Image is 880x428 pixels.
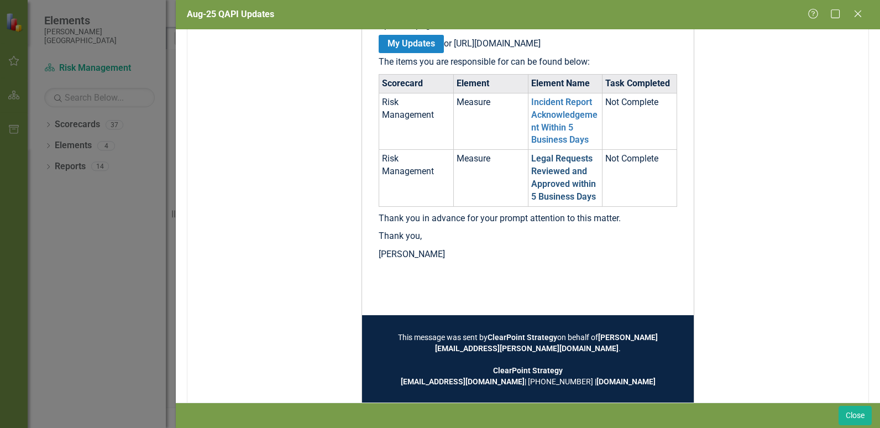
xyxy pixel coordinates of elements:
[187,9,274,19] span: Aug-25 QAPI Updates
[379,212,677,225] p: Thank you in advance for your prompt attention to this matter.
[596,377,656,386] a: [DOMAIN_NAME]
[603,74,677,93] th: Task Completed
[531,97,598,145] a: Incident Report Acknowledgement Within 5 Business Days
[531,153,596,202] a: Legal Requests Reviewed and Approved within 5 Business Days
[379,248,677,261] p: [PERSON_NAME]
[453,150,528,206] td: Measure
[379,93,454,149] td: Risk Management
[435,333,658,353] a: [PERSON_NAME][EMAIL_ADDRESS][PERSON_NAME][DOMAIN_NAME]
[528,74,603,93] th: Element Name
[379,332,677,387] td: This message was sent by on behalf of . | [PHONE_NUMBER] |
[603,93,677,149] td: Not Complete
[379,74,454,93] th: Scorecard
[379,38,677,50] p: or [URL][DOMAIN_NAME]
[603,150,677,206] td: Not Complete
[401,377,525,386] a: [EMAIL_ADDRESS][DOMAIN_NAME]
[379,230,677,243] p: Thank you,
[379,56,677,69] p: The items you are responsible for can be found below:
[839,406,872,425] button: Close
[453,74,528,93] th: Element
[379,150,454,206] td: Risk Management
[493,366,563,375] strong: ClearPoint Strategy
[488,333,557,342] strong: ClearPoint Strategy
[453,93,528,149] td: Measure
[379,35,444,53] a: My Updates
